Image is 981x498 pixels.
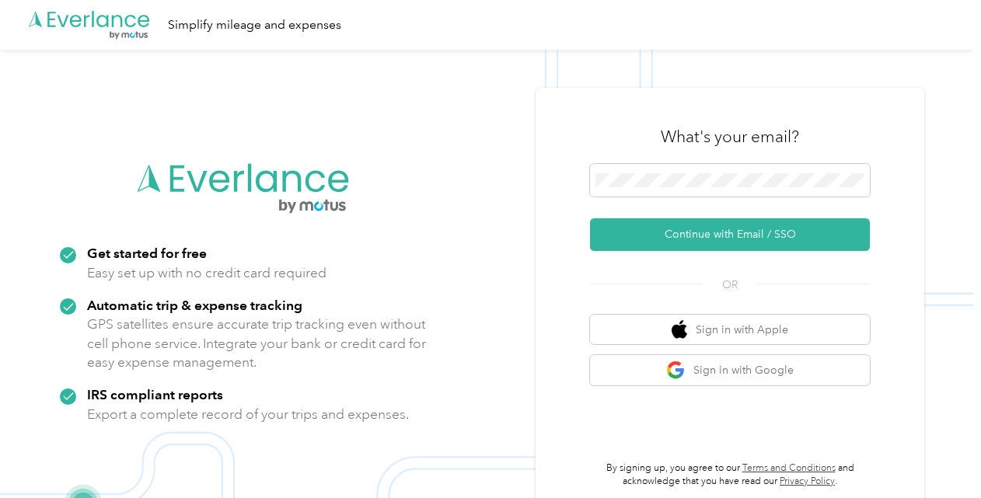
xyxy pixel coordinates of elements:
[780,475,835,487] a: Privacy Policy
[742,462,836,474] a: Terms and Conditions
[87,297,302,313] strong: Automatic trip & expense tracking
[661,126,799,148] h3: What's your email?
[87,386,223,402] strong: IRS compliant reports
[87,263,326,283] p: Easy set up with no credit card required
[590,315,870,345] button: apple logoSign in with Apple
[590,218,870,251] button: Continue with Email / SSO
[168,16,341,35] div: Simplify mileage and expenses
[87,405,409,424] p: Export a complete record of your trips and expenses.
[590,355,870,385] button: google logoSign in with Google
[666,360,686,380] img: google logo
[87,245,207,261] strong: Get started for free
[590,461,870,489] p: By signing up, you agree to our and acknowledge that you have read our .
[672,320,687,340] img: apple logo
[703,277,757,293] span: OR
[87,315,427,372] p: GPS satellites ensure accurate trip tracking even without cell phone service. Integrate your bank...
